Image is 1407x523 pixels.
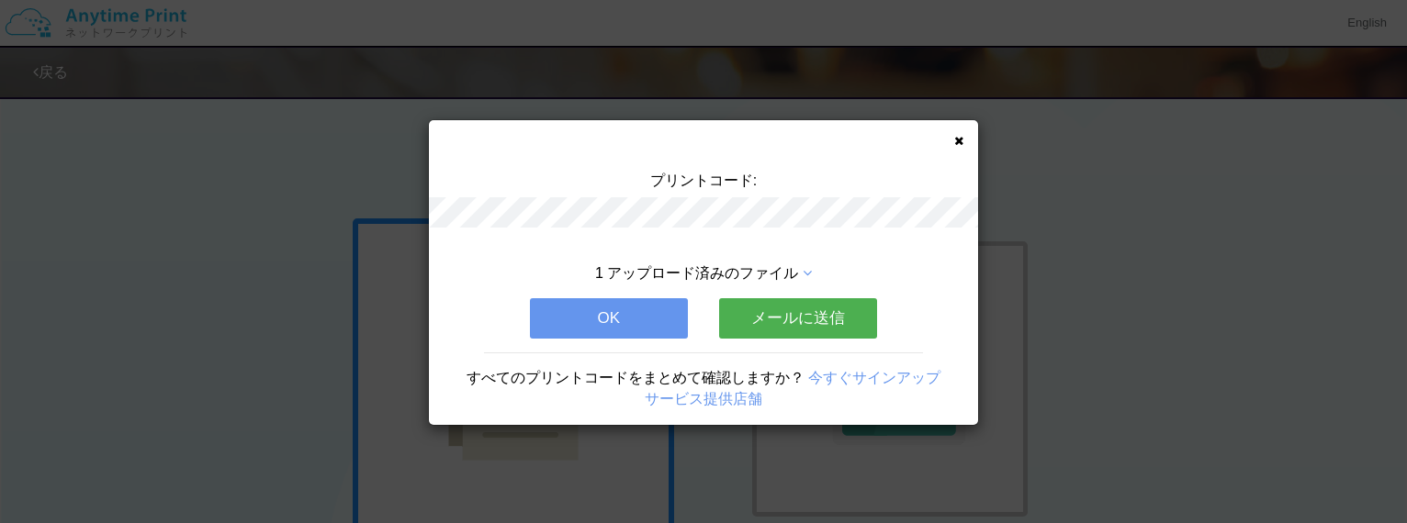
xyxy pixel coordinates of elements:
[650,172,757,188] span: プリントコード:
[467,370,805,385] span: すべてのプリントコードをまとめて確認しますか？
[719,298,877,339] button: メールに送信
[530,298,688,339] button: OK
[808,370,940,385] a: 今すぐサインアップ
[645,391,762,406] a: サービス提供店舗
[595,265,798,281] span: 1 アップロード済みのファイル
